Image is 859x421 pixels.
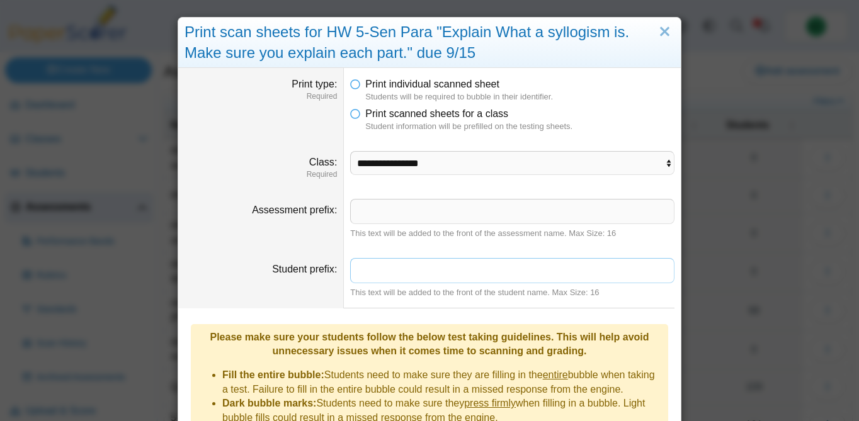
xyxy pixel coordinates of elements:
[210,332,649,356] b: Please make sure your students follow the below test taking guidelines. This will help avoid unne...
[365,79,499,89] span: Print individual scanned sheet
[185,91,337,102] dfn: Required
[464,398,516,408] u: press firmly
[350,287,674,298] div: This text will be added to the front of the student name. Max Size: 16
[272,264,337,274] label: Student prefix
[543,369,568,380] u: entire
[222,398,316,408] b: Dark bubble marks:
[252,205,337,215] label: Assessment prefix
[365,121,674,132] dfn: Student information will be prefilled on the testing sheets.
[365,91,674,103] dfn: Students will be required to bubble in their identifier.
[178,18,681,68] div: Print scan sheets for HW 5-Sen Para "Explain What a syllogism is. Make sure you explain each part...
[309,157,337,167] label: Class
[222,368,662,396] li: Students need to make sure they are filling in the bubble when taking a test. Failure to fill in ...
[365,108,508,119] span: Print scanned sheets for a class
[655,21,674,43] a: Close
[350,228,674,239] div: This text will be added to the front of the assessment name. Max Size: 16
[292,79,337,89] label: Print type
[185,169,337,180] dfn: Required
[222,369,324,380] b: Fill the entire bubble:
